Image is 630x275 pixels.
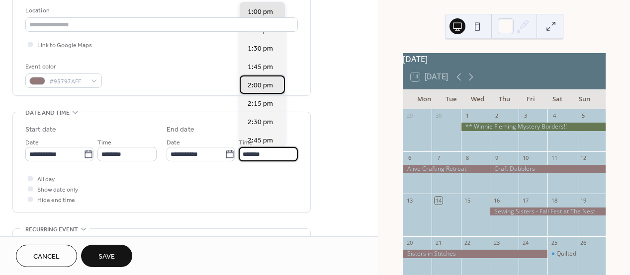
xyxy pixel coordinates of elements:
[435,239,442,247] div: 21
[518,89,544,109] div: Fri
[25,125,56,135] div: Start date
[522,239,529,247] div: 24
[544,89,571,109] div: Sat
[406,239,413,247] div: 20
[25,137,39,148] span: Date
[37,40,92,51] span: Link to Google Maps
[464,112,471,120] div: 1
[435,154,442,162] div: 7
[493,197,500,204] div: 16
[547,250,576,258] div: Quilted Jacket Class - Lunch Included
[571,89,598,109] div: Sun
[580,154,587,162] div: 12
[239,137,253,148] span: Time
[37,195,75,206] span: Hide end time
[493,112,500,120] div: 2
[490,165,606,173] div: Craft Dabblers
[550,239,558,247] div: 25
[491,89,518,109] div: Thu
[550,197,558,204] div: 18
[403,53,606,65] div: [DATE]
[37,174,55,185] span: All day
[580,112,587,120] div: 5
[25,62,100,72] div: Event color
[16,245,77,267] button: Cancel
[464,239,471,247] div: 22
[464,154,471,162] div: 8
[493,154,500,162] div: 9
[464,89,491,109] div: Wed
[403,250,547,258] div: Sisters in Stitches
[37,185,78,195] span: Show date only
[411,89,438,109] div: Mon
[550,154,558,162] div: 11
[49,76,86,87] span: #93797AFF
[406,197,413,204] div: 13
[25,108,70,118] span: Date and time
[464,197,471,204] div: 15
[98,252,115,262] span: Save
[33,252,60,262] span: Cancel
[461,123,606,131] div: ** Winnie Fleming Mystery Borders!!
[406,154,413,162] div: 6
[403,165,490,173] div: Alive Crafting Retreat
[406,112,413,120] div: 29
[167,137,180,148] span: Date
[81,245,132,267] button: Save
[435,197,442,204] div: 14
[550,112,558,120] div: 4
[97,137,111,148] span: Time
[522,112,529,120] div: 3
[580,197,587,204] div: 19
[25,224,78,235] span: Recurring event
[490,207,606,216] div: Sewing Sisters - Fall Fest at The Nest
[25,5,296,16] div: Location
[435,112,442,120] div: 30
[438,89,464,109] div: Tue
[580,239,587,247] div: 26
[522,154,529,162] div: 10
[493,239,500,247] div: 23
[167,125,194,135] div: End date
[522,197,529,204] div: 17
